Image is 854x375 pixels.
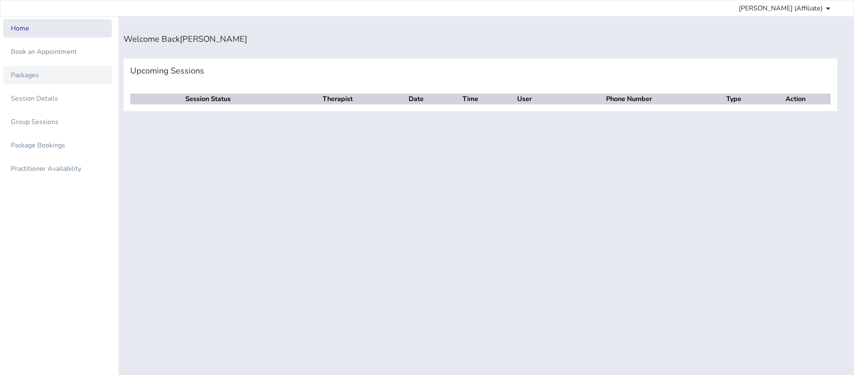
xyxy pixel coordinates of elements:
th: Type [707,94,761,104]
div: Session Details [11,94,58,104]
div: Package Bookings [11,140,65,150]
th: Session Status [130,94,286,104]
th: Phone Number [551,94,707,104]
th: Date [389,94,443,104]
div: Home [11,23,29,33]
th: Therapist [286,94,389,104]
th: Time [442,94,498,104]
th: Action [761,94,831,104]
th: User [499,94,551,104]
div: Upcoming Sessions [130,65,831,77]
div: Group Sessions [11,117,58,127]
div: Packages [11,70,39,80]
div: Book an Appointment [11,47,77,57]
span: [PERSON_NAME] (Affiliate) [739,3,823,13]
div: Welcome Back [PERSON_NAME] [124,33,837,45]
div: Practitioner Availability [11,164,81,174]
